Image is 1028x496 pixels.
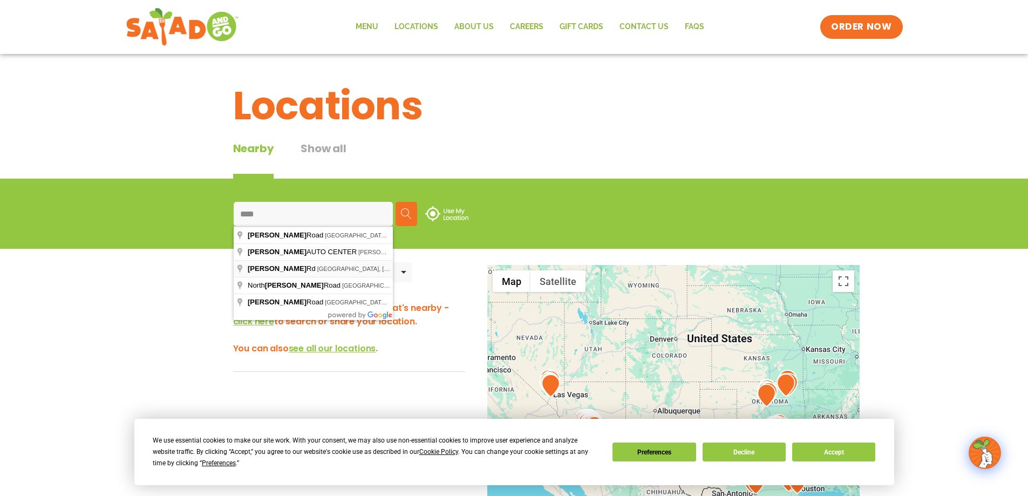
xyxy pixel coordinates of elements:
[820,15,902,39] a: ORDER NOW
[530,270,586,292] button: Show satellite imagery
[233,315,274,328] span: click here
[233,77,795,135] h1: Locations
[248,281,342,289] span: North Road
[248,264,317,273] span: Rd
[248,231,325,239] span: Road
[248,248,307,256] span: [PERSON_NAME]
[703,443,786,461] button: Decline
[248,231,307,239] span: [PERSON_NAME]
[134,419,894,485] div: Cookie Consent Prompt
[552,15,611,39] a: GIFT CARDS
[265,281,324,289] span: [PERSON_NAME]
[425,206,468,221] img: use-location.svg
[493,270,530,292] button: Show street map
[126,5,240,49] img: new-SAG-logo-768×292
[325,232,517,239] span: [GEOGRAPHIC_DATA], [GEOGRAPHIC_DATA], [GEOGRAPHIC_DATA]
[248,298,307,306] span: [PERSON_NAME]
[248,264,307,273] span: [PERSON_NAME]
[289,342,376,355] span: see all our locations
[792,443,875,461] button: Accept
[233,140,373,179] div: Tabbed content
[386,15,446,39] a: Locations
[419,448,458,456] span: Cookie Policy
[233,140,274,179] div: Nearby
[502,15,552,39] a: Careers
[233,301,465,355] h3: Hey there! We'd love to show you what's nearby - to search or share your location. You can also .
[970,438,1000,468] img: wpChatIcon
[233,266,312,279] div: Nearby Locations
[202,459,236,467] span: Preferences
[348,15,386,39] a: Menu
[248,298,325,306] span: Road
[612,443,696,461] button: Preferences
[348,15,712,39] nav: Menu
[401,208,412,219] img: search.svg
[153,435,600,469] div: We use essential cookies to make our site work. With your consent, we may also use non-essential ...
[248,248,358,256] span: AUTO CENTER
[611,15,677,39] a: Contact Us
[325,299,517,305] span: [GEOGRAPHIC_DATA], [GEOGRAPHIC_DATA], [GEOGRAPHIC_DATA]
[342,282,534,289] span: [GEOGRAPHIC_DATA], [GEOGRAPHIC_DATA], [GEOGRAPHIC_DATA]
[301,140,346,179] button: Show all
[831,21,891,33] span: ORDER NOW
[358,249,534,255] span: [PERSON_NAME][GEOGRAPHIC_DATA], [GEOGRAPHIC_DATA]
[677,15,712,39] a: FAQs
[446,15,502,39] a: About Us
[833,270,854,292] button: Toggle fullscreen view
[317,266,509,272] span: [GEOGRAPHIC_DATA], [GEOGRAPHIC_DATA], [GEOGRAPHIC_DATA]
